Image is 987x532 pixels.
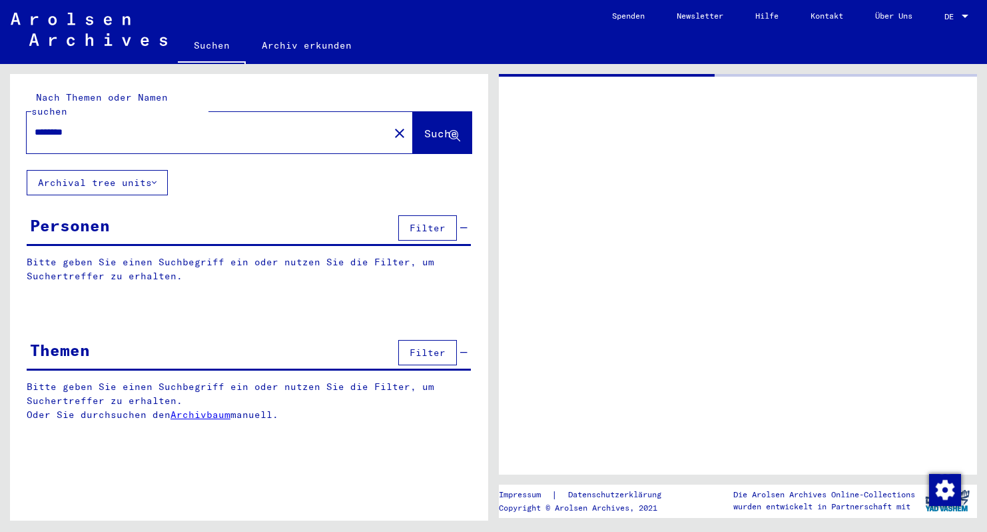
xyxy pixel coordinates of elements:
p: Copyright © Arolsen Archives, 2021 [499,502,677,514]
mat-icon: close [392,125,408,141]
img: yv_logo.png [922,484,972,517]
div: Personen [30,213,110,237]
p: Bitte geben Sie einen Suchbegriff ein oder nutzen Sie die Filter, um Suchertreffer zu erhalten. [27,255,471,283]
a: Impressum [499,488,551,502]
a: Suchen [178,29,246,64]
a: Archivbaum [170,409,230,421]
div: | [499,488,677,502]
p: wurden entwickelt in Partnerschaft mit [733,501,915,513]
p: Die Arolsen Archives Online-Collections [733,489,915,501]
button: Suche [413,112,472,153]
mat-label: Nach Themen oder Namen suchen [31,91,168,117]
a: Archiv erkunden [246,29,368,61]
a: Datenschutzerklärung [557,488,677,502]
div: Zustimmung ändern [928,473,960,505]
button: Filter [398,215,457,241]
span: Suche [424,127,458,140]
span: Filter [410,347,446,359]
img: Arolsen_neg.svg [11,13,167,46]
button: Archival tree units [27,170,168,195]
p: Bitte geben Sie einen Suchbegriff ein oder nutzen Sie die Filter, um Suchertreffer zu erhalten. O... [27,380,472,422]
span: DE [944,12,959,21]
span: Filter [410,222,446,234]
button: Filter [398,340,457,365]
img: Zustimmung ändern [929,474,961,506]
div: Themen [30,338,90,362]
button: Clear [386,119,413,146]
